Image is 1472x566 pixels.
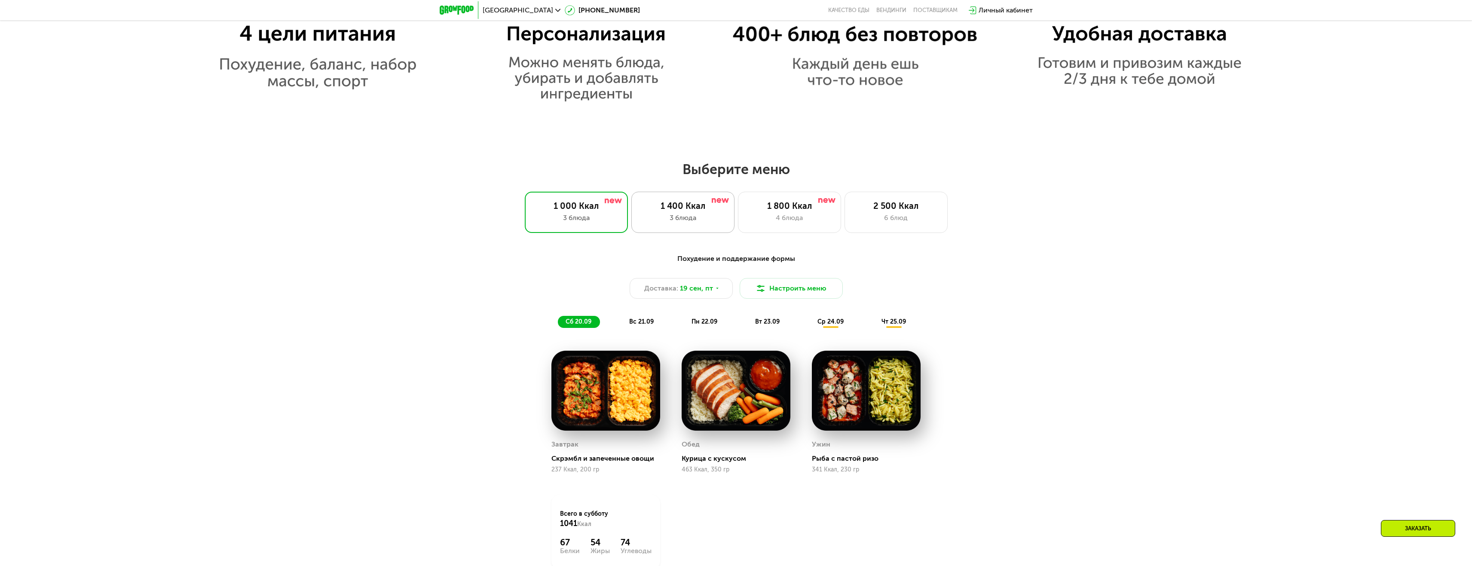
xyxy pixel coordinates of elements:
[854,213,939,223] div: 6 блюд
[740,278,843,299] button: Настроить меню
[560,510,652,529] div: Всего в субботу
[644,283,678,294] span: Доставка:
[817,318,844,325] span: ср 24.09
[640,201,725,211] div: 1 400 Ккал
[755,318,780,325] span: вт 23.09
[534,213,619,223] div: 3 блюда
[560,537,580,548] div: 67
[828,7,869,14] a: Качество еды
[913,7,958,14] div: поставщикам
[682,438,700,451] div: Обед
[854,201,939,211] div: 2 500 Ккал
[1381,520,1455,537] div: Заказать
[682,454,797,463] div: Курица с кускусом
[551,438,578,451] div: Завтрак
[680,283,713,294] span: 19 сен, пт
[28,161,1444,178] h2: Выберите меню
[682,466,790,473] div: 463 Ккал, 350 гр
[551,466,660,473] div: 237 Ккал, 200 гр
[534,201,619,211] div: 1 000 Ккал
[621,548,652,554] div: Углеводы
[621,537,652,548] div: 74
[560,548,580,554] div: Белки
[483,7,553,14] span: [GEOGRAPHIC_DATA]
[692,318,717,325] span: пн 22.09
[591,537,610,548] div: 54
[812,438,830,451] div: Ужин
[876,7,906,14] a: Вендинги
[812,454,927,463] div: Рыба с пастой ризо
[747,213,832,223] div: 4 блюда
[812,466,921,473] div: 341 Ккал, 230 гр
[747,201,832,211] div: 1 800 Ккал
[482,254,991,264] div: Похудение и поддержание формы
[629,318,654,325] span: вс 21.09
[881,318,906,325] span: чт 25.09
[640,213,725,223] div: 3 блюда
[566,318,591,325] span: сб 20.09
[560,519,577,528] span: 1041
[551,454,667,463] div: Скрэмбл и запеченные овощи
[979,5,1033,15] div: Личный кабинет
[577,520,591,528] span: Ккал
[565,5,640,15] a: [PHONE_NUMBER]
[591,548,610,554] div: Жиры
